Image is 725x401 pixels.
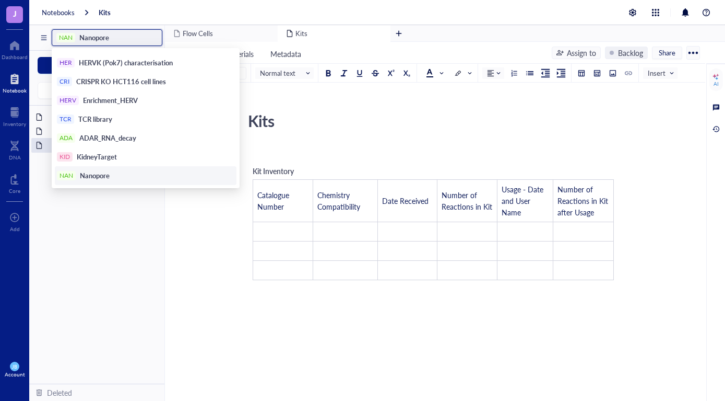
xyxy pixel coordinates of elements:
[9,188,20,194] div: Core
[60,59,72,66] div: HER
[260,68,311,78] span: Normal text
[9,171,20,194] a: Core
[79,133,136,143] span: ADAR_RNA_decay
[79,32,109,42] span: Nanopore
[652,47,682,59] button: Share
[38,57,156,74] button: Create new
[9,138,21,161] a: DNA
[2,54,28,60] div: Dashboard
[502,184,545,217] span: Usage - Date and User Name
[47,124,158,139] div: Flow Cells
[382,196,429,206] span: Date Received
[60,97,76,104] div: HERV
[60,116,72,123] div: TCR
[9,154,21,161] div: DNA
[60,78,69,85] div: CRI
[38,82,156,99] button: Search
[83,95,138,105] span: Enrichment_HERV
[3,104,26,127] a: Inventory
[714,81,719,87] div: AI
[99,8,111,17] a: Kits
[567,47,596,59] div: Assign to
[270,49,301,59] span: Metadata
[243,108,615,134] div: Kits
[78,114,112,124] span: TCR library
[47,138,158,153] div: Kits
[60,134,73,142] div: ADA
[47,110,158,124] div: Data Locations
[42,8,75,17] a: Notebooks
[659,48,675,58] span: Share
[557,184,610,217] span: Number of Reactions in Kit after Usage
[3,121,26,127] div: Inventory
[317,190,360,212] span: Chemistry Compatibility
[12,364,17,370] span: JB
[253,166,294,176] span: Kit Inventory
[79,58,173,67] span: HERVK (Pok7) characterisation
[648,68,675,78] span: Insert
[10,226,20,232] div: Add
[76,76,166,86] span: CRISPR KO HCT116 cell lines
[2,37,28,60] a: Dashboard
[60,153,70,161] div: KID
[13,7,17,20] span: J
[59,34,73,41] div: NAN
[47,387,72,398] div: Deleted
[77,152,117,162] span: KidneyTarget
[5,371,25,377] div: Account
[3,87,27,94] div: Notebook
[618,47,643,59] div: Backlog
[257,190,291,212] span: Catalogue Number
[3,71,27,94] a: Notebook
[60,172,73,179] div: NAN
[80,170,110,180] span: Nanopore
[442,190,492,212] span: Number of Reactions in Kit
